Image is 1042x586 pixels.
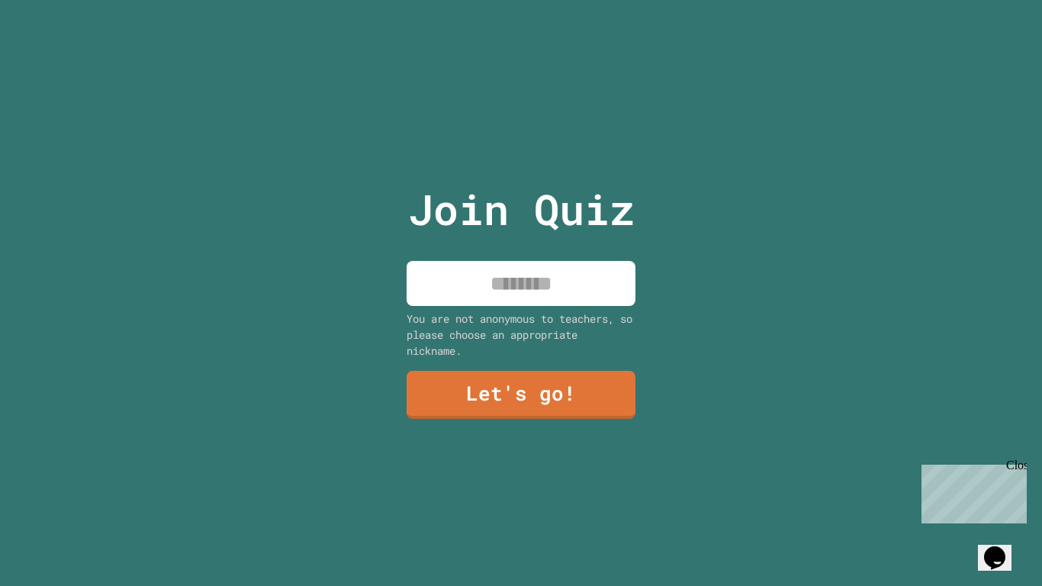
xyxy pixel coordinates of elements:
[408,178,635,241] p: Join Quiz
[6,6,105,97] div: Chat with us now!Close
[915,459,1027,523] iframe: chat widget
[407,371,635,419] a: Let's go!
[407,311,635,359] div: You are not anonymous to teachers, so please choose an appropriate nickname.
[978,525,1027,571] iframe: chat widget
